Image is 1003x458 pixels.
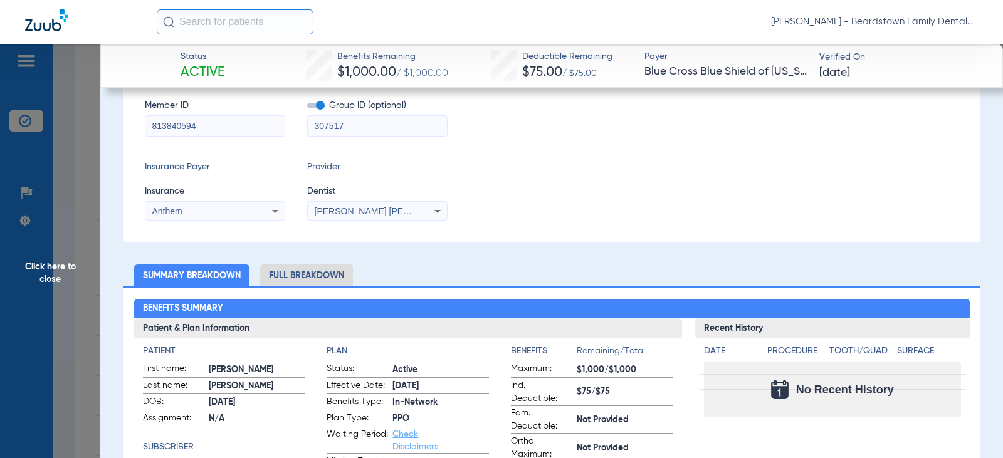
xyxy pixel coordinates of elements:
span: Active [392,363,489,377]
span: Member ID [145,99,285,112]
h4: Date [704,345,757,358]
span: Maximum: [511,362,572,377]
h3: Recent History [695,318,969,338]
h4: Patient [143,345,305,358]
span: Not Provided [577,442,673,455]
span: Remaining/Total [577,345,673,362]
li: Full Breakdown [260,264,353,286]
span: DOB: [143,395,204,410]
span: $1,000/$1,000 [577,363,673,377]
span: [PERSON_NAME] [209,380,305,393]
img: Zuub Logo [25,9,68,31]
span: Assignment: [143,412,204,427]
span: Deductible Remaining [522,50,612,63]
span: [DATE] [819,65,850,81]
span: Effective Date: [327,379,388,394]
span: N/A [209,412,305,425]
app-breakdown-title: Date [704,345,757,362]
span: Plan Type: [327,412,388,427]
span: $75/$75 [577,385,673,398]
span: [DATE] [392,380,489,393]
h4: Benefits [511,345,577,358]
img: Calendar [771,380,789,399]
span: Provider [307,160,448,174]
span: Payer [644,50,808,63]
h4: Surface [897,345,960,358]
span: No Recent History [796,383,894,396]
span: Benefits Type: [327,395,388,410]
input: Search for patients [157,9,313,34]
span: Waiting Period: [327,428,388,453]
span: Fam. Deductible: [511,407,572,433]
span: Not Provided [577,414,673,427]
span: [PERSON_NAME] [209,363,305,377]
span: / $1,000.00 [396,68,448,78]
h4: Procedure [767,345,824,358]
h4: Subscriber [143,440,305,454]
h2: Benefits Summary [134,299,970,319]
a: Check Disclaimers [392,430,438,451]
h3: Patient & Plan Information [134,318,683,338]
span: Anthem [152,206,182,216]
span: / $75.00 [562,69,597,78]
h4: Plan [327,345,489,358]
span: Ind. Deductible: [511,379,572,405]
span: Dentist [307,185,448,198]
span: Group ID (optional) [307,99,448,112]
span: $75.00 [522,66,562,79]
app-breakdown-title: Surface [897,345,960,362]
app-breakdown-title: Procedure [767,345,824,362]
app-breakdown-title: Tooth/Quad [829,345,893,362]
span: First name: [143,362,204,377]
span: Benefits Remaining [337,50,448,63]
span: Insurance [145,185,285,198]
li: Summary Breakdown [134,264,249,286]
span: Blue Cross Blue Shield of [US_STATE] [644,64,808,80]
span: [PERSON_NAME] - Beardstown Family Dental [771,16,978,28]
span: Insurance Payer [145,160,285,174]
span: $1,000.00 [337,66,396,79]
span: Verified On [819,51,983,64]
span: [DATE] [209,396,305,409]
span: Active [181,64,224,81]
span: PPO [392,412,489,425]
span: Status [181,50,224,63]
img: Search Icon [163,16,174,28]
span: Status: [327,362,388,377]
span: In-Network [392,396,489,409]
span: Last name: [143,379,204,394]
app-breakdown-title: Benefits [511,345,577,362]
h4: Tooth/Quad [829,345,893,358]
span: [PERSON_NAME] [PERSON_NAME] 1396362497 [315,206,513,216]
